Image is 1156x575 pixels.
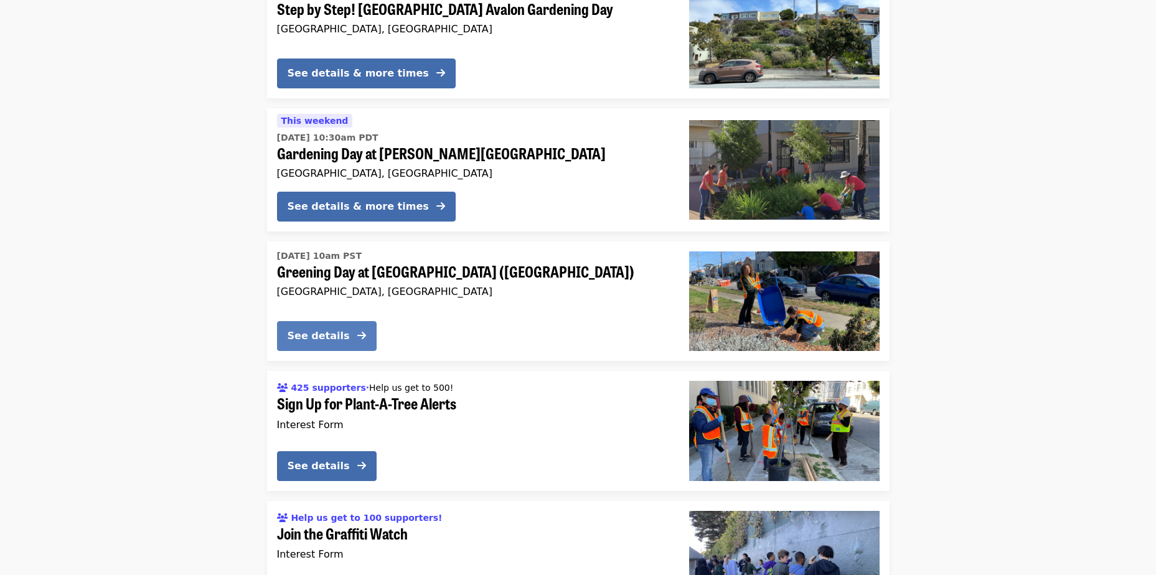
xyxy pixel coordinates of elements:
[277,395,669,413] span: Sign Up for Plant-A-Tree Alerts
[436,67,445,79] i: arrow-right icon
[277,419,344,431] span: Interest Form
[277,379,454,395] div: ·
[277,144,669,162] span: Gardening Day at [PERSON_NAME][GEOGRAPHIC_DATA]
[288,66,429,81] div: See details & more times
[689,120,880,220] img: Gardening Day at Leland Ave Rain Gardens organized by SF Public Works
[436,200,445,212] i: arrow-right icon
[369,383,453,393] span: Help us get to 500!
[277,525,669,543] span: Join the Graffiti Watch
[281,116,349,126] span: This weekend
[689,381,880,480] img: Sign Up for Plant-A-Tree Alerts organized by SF Public Works
[277,263,669,281] span: Greening Day at [GEOGRAPHIC_DATA] ([GEOGRAPHIC_DATA])
[689,251,880,351] img: Greening Day at Sunset Blvd Gardens (36th Ave and Taraval) organized by SF Public Works
[267,371,890,490] a: See details for "Sign Up for Plant-A-Tree Alerts"
[277,451,377,481] button: See details
[277,23,669,35] div: [GEOGRAPHIC_DATA], [GEOGRAPHIC_DATA]
[291,513,442,523] span: Help us get to 100 supporters!
[277,131,378,144] time: [DATE] 10:30am PDT
[267,241,890,361] a: See details for "Greening Day at Sunset Blvd Gardens (36th Ave and Taraval)"
[277,192,456,222] button: See details & more times
[357,460,366,472] i: arrow-right icon
[291,383,365,393] span: 425 supporters
[277,250,362,263] time: [DATE] 10am PST
[277,383,288,393] i: users icon
[288,199,429,214] div: See details & more times
[277,58,456,88] button: See details & more times
[277,548,344,560] span: Interest Form
[357,330,366,342] i: arrow-right icon
[277,286,669,297] div: [GEOGRAPHIC_DATA], [GEOGRAPHIC_DATA]
[277,513,288,523] i: users icon
[267,108,890,231] a: See details for "Gardening Day at Leland Ave Rain Gardens"
[277,321,377,351] button: See details
[288,459,350,474] div: See details
[288,329,350,344] div: See details
[277,167,669,179] div: [GEOGRAPHIC_DATA], [GEOGRAPHIC_DATA]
